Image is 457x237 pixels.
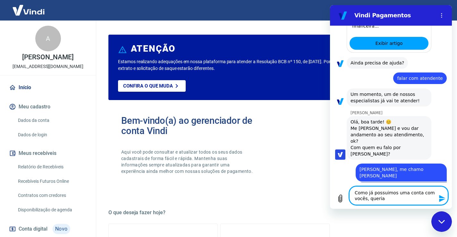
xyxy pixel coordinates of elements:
button: Meu cadastro [8,100,88,114]
p: Estamos realizando adequações em nossa plataforma para atender a Resolução BCB nº 150, de [DATE].... [118,58,369,72]
div: A [35,26,61,51]
a: Dados da conta [15,114,88,127]
p: [EMAIL_ADDRESS][DOMAIN_NAME] [13,63,83,70]
a: Conta digitalNovo [8,221,88,237]
a: Recebíveis Futuros Online [15,175,88,188]
a: Confira o que muda [118,80,186,92]
p: Aqui você pode consultar e atualizar todos os seus dados cadastrais de forma fácil e rápida. Mant... [121,149,254,174]
img: Vindi [8,0,49,20]
p: Confira o que muda [123,83,173,89]
h5: O que deseja fazer hoje? [108,209,442,216]
button: Meus recebíveis [8,146,88,160]
iframe: Botão para abrir a janela de mensagens, conversa em andamento [431,211,452,232]
a: Relatório de Recebíveis [15,160,88,174]
a: Contratos com credores [15,189,88,202]
span: Novo [53,224,70,234]
a: Dados de login [15,128,88,141]
button: Sair [426,4,449,16]
h2: Bem-vindo(a) ao gerenciador de conta Vindi [121,115,275,136]
a: Disponibilização de agenda [15,203,88,216]
a: Início [8,80,88,95]
h6: ATENÇÃO [131,46,175,52]
p: [PERSON_NAME] [22,54,73,61]
span: Conta digital [19,224,47,233]
iframe: Janela de mensagens [330,5,452,209]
